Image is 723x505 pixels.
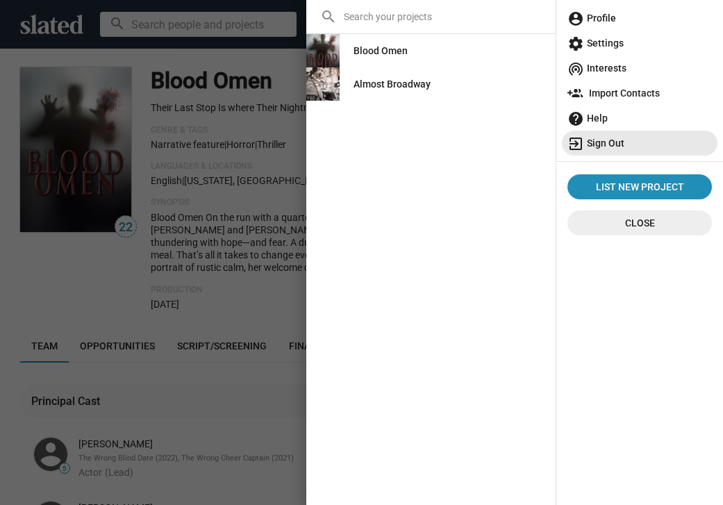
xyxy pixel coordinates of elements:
a: Profile [562,6,717,31]
span: Close [579,210,701,235]
button: Close [567,210,712,235]
span: Interests [567,56,712,81]
img: Blood Omen [306,34,340,67]
mat-icon: settings [567,35,584,52]
mat-icon: wifi_tethering [567,60,584,77]
img: Almost Broadway [306,67,340,101]
a: Import Contacts [562,81,717,106]
a: Interests [562,56,717,81]
mat-icon: exit_to_app [567,135,584,152]
mat-icon: account_circle [567,10,584,27]
span: Settings [567,31,712,56]
span: Profile [567,6,712,31]
span: Help [567,106,712,131]
span: Import Contacts [567,81,712,106]
a: Blood Omen [342,38,419,63]
a: Settings [562,31,717,56]
div: Blood Omen [354,38,408,63]
div: Almost Broadway [354,72,431,97]
span: List New Project [573,174,706,199]
mat-icon: help [567,110,584,127]
a: Sign Out [562,131,717,156]
span: Sign Out [567,131,712,156]
mat-icon: search [320,8,337,25]
a: Help [562,106,717,131]
a: Almost Broadway [342,72,442,97]
a: List New Project [567,174,712,199]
